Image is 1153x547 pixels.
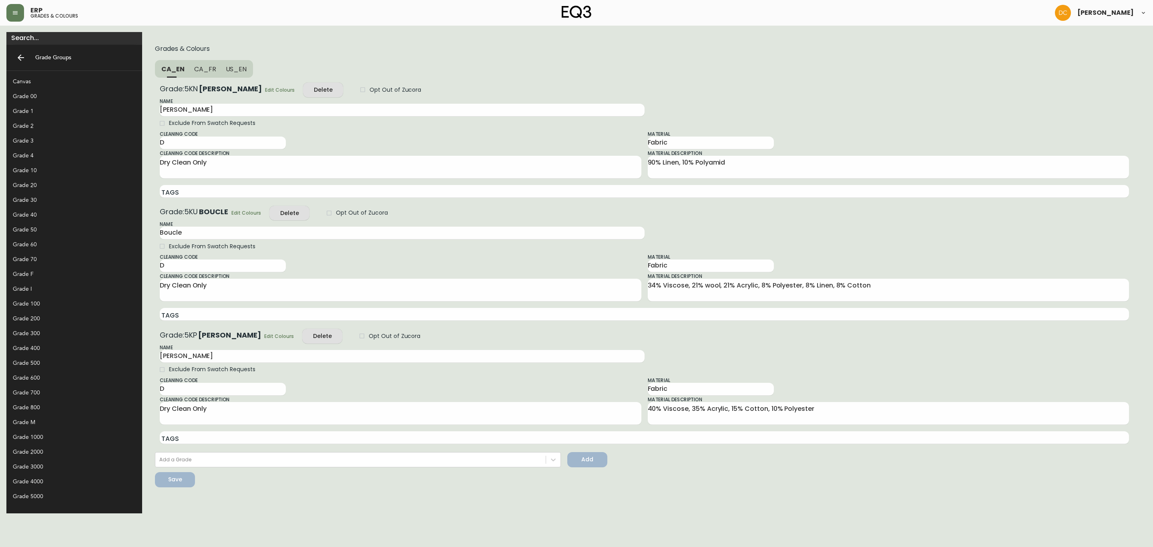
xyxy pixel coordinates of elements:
div: Delete [313,331,332,341]
div: Grade 400 [6,341,142,356]
div: Grade 500 [13,359,123,367]
div: Grade 00 [6,89,142,104]
span: Exclude From Swatch Requests [169,119,255,127]
div: Grade 20 [13,181,123,189]
div: Grade 800 [13,403,123,412]
div: Grade I [13,285,123,293]
span: Exclude From Swatch Requests [169,365,255,374]
div: Grade 3 [13,137,123,145]
b: [PERSON_NAME] [199,84,261,94]
span: Edit Colours [231,209,261,217]
div: Grade 3 [6,133,142,148]
span: CA_FR [194,65,216,73]
div: Canvas [13,77,123,86]
div: Delete [314,85,333,95]
span: Opt Out of Zucora [370,86,421,94]
div: Grade 70 [6,252,142,267]
div: Grade 60 [6,237,142,252]
div: Grade 4 [6,148,142,163]
span: Opt Out of Zucora [336,209,388,217]
div: Grade 300 [6,326,142,341]
div: Grade 40 [6,207,142,222]
div: Grade 4000 [13,477,123,486]
div: Grade 1 [6,104,142,119]
div: Grade 20 [6,178,142,193]
div: Grade 3000 [6,459,142,474]
div: Grade 300 [13,329,123,338]
div: Grade 1 [13,107,123,115]
span: Exclude From Swatch Requests [169,242,255,251]
div: Grade 100 [6,296,142,311]
span: US_EN [226,65,247,73]
div: Grade 1000 [6,430,142,444]
div: Grade F [6,267,142,282]
button: Delete [302,329,342,344]
div: Grade 2 [13,122,123,130]
input: Search... [11,32,137,45]
div: Grade I [6,282,142,296]
b: [PERSON_NAME] [198,330,261,340]
button: Delete [303,82,343,97]
div: Grade 100 [13,300,123,308]
textarea: 90% Linen, 10% Polyamid [648,158,1129,176]
div: Grade M [6,415,142,430]
div: Grade 60 [13,240,123,249]
div: Grade 700 [13,388,123,397]
div: Grade 2000 [6,444,142,459]
div: Grade 30 [13,196,123,204]
div: Grade 10 [6,163,142,178]
div: Grade 3000 [13,463,123,471]
div: Grade 600 [13,374,123,382]
div: Grade 10 [13,166,123,175]
h6: Grade Groups [35,53,71,62]
div: Grade 200 [6,311,142,326]
div: Grade 600 [6,370,142,385]
div: Grade 2000 [13,448,123,456]
h5: grades & colours [30,14,78,18]
img: 7eb451d6983258353faa3212700b340b [1055,5,1071,21]
div: Grade 50 [6,222,142,237]
span: Grade: 5KU [160,207,198,217]
button: Edit Colours [262,331,296,341]
div: Canvas [6,74,142,89]
div: Grade 5000 [13,492,123,501]
div: Grade 30 [6,193,142,207]
textarea: 34% Viscose, 21% wool, 21% Acrylic, 8% Polyester, 8% Linen, 8% Cotton [648,281,1129,299]
textarea: Dry Clean Only [160,281,641,299]
button: Edit Colours [263,85,297,95]
div: Grade 4000 [6,474,142,489]
div: Add a Grade [159,456,191,463]
div: Grade 800 [6,400,142,415]
div: Grade 2 [6,119,142,133]
textarea: Dry Clean Only [160,158,641,176]
div: Grade M [13,418,123,426]
button: Edit Colours [229,208,263,218]
textarea: 40% Viscose, 35% Acrylic, 15% Cotton, 10% Polyester [648,404,1129,422]
div: Grade F [13,270,123,278]
div: Grade 400 [13,344,123,352]
img: logo [562,6,591,18]
textarea: Dry Clean Only [160,404,641,422]
span: Edit Colours [264,332,294,340]
div: Grade 200 [13,314,123,323]
span: ERP [30,7,42,14]
div: Grade 00 [13,92,123,101]
div: Grade 4 [13,151,123,160]
button: Delete [269,206,309,221]
div: Delete [280,208,299,218]
div: Grade 500 [6,356,142,370]
a: Back [11,48,30,67]
div: Grade 700 [6,385,142,400]
div: Grade 1000 [13,433,123,441]
span: Edit Colours [265,86,295,94]
b: BOUCLE [199,207,228,217]
div: Grade 70 [13,255,123,263]
span: [PERSON_NAME] [1077,10,1134,16]
span: Opt Out of Zucora [369,332,420,340]
span: Grade: 5KN [160,84,198,94]
div: Grade 50 [13,225,123,234]
h5: Grades & Colours [155,45,1134,53]
div: Grade 40 [13,211,123,219]
span: Grade: 5KP [160,330,197,340]
span: CA_EN [161,65,185,73]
